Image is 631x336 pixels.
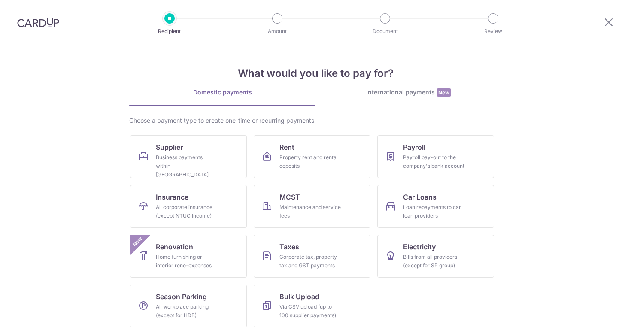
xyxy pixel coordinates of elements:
span: New [437,88,451,97]
a: InsuranceAll corporate insurance (except NTUC Income) [130,185,247,228]
a: RentProperty rent and rental deposits [254,135,370,178]
span: Supplier [156,142,183,152]
div: Via CSV upload (up to 100 supplier payments) [279,303,341,320]
div: Payroll pay-out to the company's bank account [403,153,465,170]
span: Rent [279,142,294,152]
div: Maintenance and service fees [279,203,341,220]
span: Car Loans [403,192,437,202]
div: Loan repayments to car loan providers [403,203,465,220]
span: MCST [279,192,300,202]
div: International payments [315,88,502,97]
a: Car LoansLoan repayments to car loan providers [377,185,494,228]
p: Document [353,27,417,36]
div: All workplace parking (except for HDB) [156,303,218,320]
img: CardUp [17,17,59,27]
span: Payroll [403,142,425,152]
a: Season ParkingAll workplace parking (except for HDB) [130,285,247,327]
a: ElectricityBills from all providers (except for SP group) [377,235,494,278]
div: Bills from all providers (except for SP group) [403,253,465,270]
span: New [130,235,145,249]
div: Home furnishing or interior reno-expenses [156,253,218,270]
p: Recipient [138,27,201,36]
div: Domestic payments [129,88,315,97]
a: PayrollPayroll pay-out to the company's bank account [377,135,494,178]
div: Choose a payment type to create one-time or recurring payments. [129,116,502,125]
a: RenovationHome furnishing or interior reno-expensesNew [130,235,247,278]
span: Renovation [156,242,193,252]
a: SupplierBusiness payments within [GEOGRAPHIC_DATA] [130,135,247,178]
div: Corporate tax, property tax and GST payments [279,253,341,270]
span: Taxes [279,242,299,252]
a: TaxesCorporate tax, property tax and GST payments [254,235,370,278]
div: All corporate insurance (except NTUC Income) [156,203,218,220]
div: Property rent and rental deposits [279,153,341,170]
span: Bulk Upload [279,291,319,302]
h4: What would you like to pay for? [129,66,502,81]
span: Insurance [156,192,188,202]
div: Business payments within [GEOGRAPHIC_DATA] [156,153,218,179]
p: Review [461,27,525,36]
a: MCSTMaintenance and service fees [254,185,370,228]
p: Amount [246,27,309,36]
span: Electricity [403,242,436,252]
span: Season Parking [156,291,207,302]
a: Bulk UploadVia CSV upload (up to 100 supplier payments) [254,285,370,327]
